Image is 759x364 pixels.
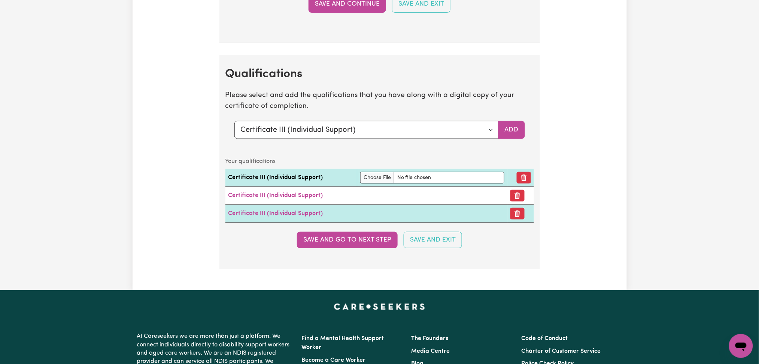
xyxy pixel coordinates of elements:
[517,172,531,183] button: Remove qualification
[228,210,323,216] a: Certificate III (Individual Support)
[521,348,601,354] a: Charter of Customer Service
[225,169,357,187] td: Certificate III (Individual Support)
[404,232,462,248] button: Save and Exit
[297,232,398,248] button: Save and go to next step
[729,334,753,358] iframe: Button to launch messaging window
[302,336,384,351] a: Find a Mental Health Support Worker
[510,208,525,219] button: Remove certificate
[510,190,525,201] button: Remove certificate
[412,336,449,342] a: The Founders
[521,336,568,342] a: Code of Conduct
[302,357,366,363] a: Become a Care Worker
[498,121,525,139] button: Add selected qualification
[228,192,323,198] a: Certificate III (Individual Support)
[225,154,534,169] caption: Your qualifications
[412,348,450,354] a: Media Centre
[225,90,534,112] p: Please select and add the qualifications that you have along with a digital copy of your certific...
[225,67,534,81] h2: Qualifications
[334,304,425,310] a: Careseekers home page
